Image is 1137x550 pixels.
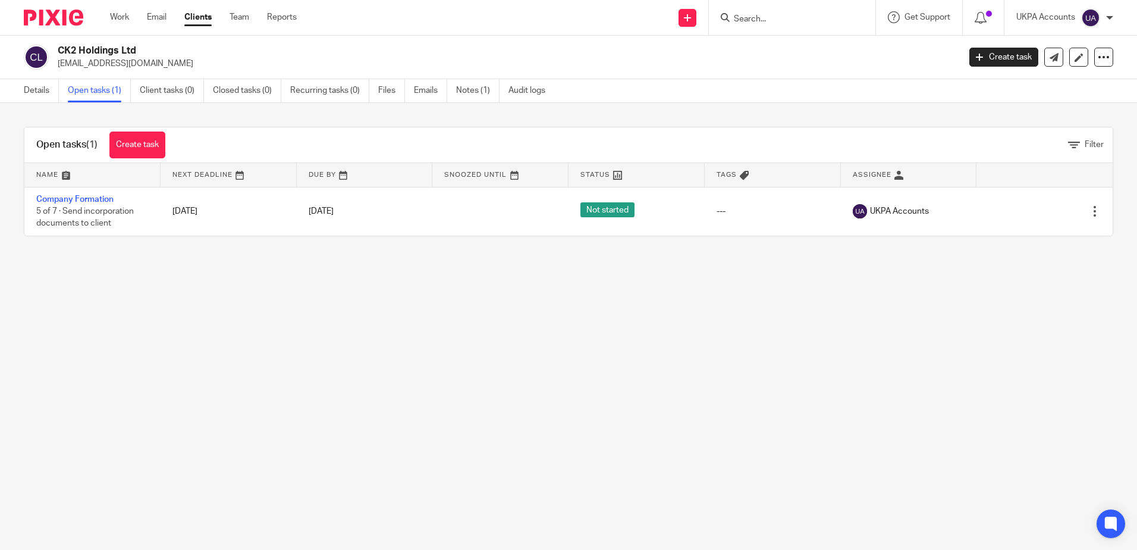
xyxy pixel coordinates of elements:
p: [EMAIL_ADDRESS][DOMAIN_NAME] [58,58,951,70]
p: UKPA Accounts [1016,11,1075,23]
a: Work [110,11,129,23]
span: Get Support [904,13,950,21]
a: Reports [267,11,297,23]
img: svg%3E [1081,8,1100,27]
a: Details [24,79,59,102]
img: svg%3E [24,45,49,70]
a: Create task [969,48,1038,67]
a: Email [147,11,167,23]
a: Company Formation [36,195,114,204]
input: Search [733,14,840,25]
a: Open tasks (1) [68,79,131,102]
h2: CK2 Holdings Ltd [58,45,772,57]
a: Client tasks (0) [140,79,204,102]
img: svg%3E [853,204,867,218]
a: Notes (1) [456,79,500,102]
a: Recurring tasks (0) [290,79,369,102]
span: Filter [1085,140,1104,149]
span: UKPA Accounts [870,205,929,217]
div: --- [717,205,829,217]
span: Not started [580,202,635,217]
h1: Open tasks [36,139,98,151]
span: 5 of 7 · Send incorporation documents to client [36,207,134,228]
a: Team [230,11,249,23]
img: Pixie [24,10,83,26]
a: Emails [414,79,447,102]
a: Audit logs [508,79,554,102]
a: Create task [109,132,165,158]
a: Files [378,79,405,102]
span: Status [580,171,610,178]
a: Closed tasks (0) [213,79,281,102]
span: Snoozed Until [444,171,507,178]
a: Clients [184,11,212,23]
span: (1) [86,140,98,149]
td: [DATE] [161,187,297,236]
span: Tags [717,171,737,178]
span: [DATE] [309,207,334,215]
